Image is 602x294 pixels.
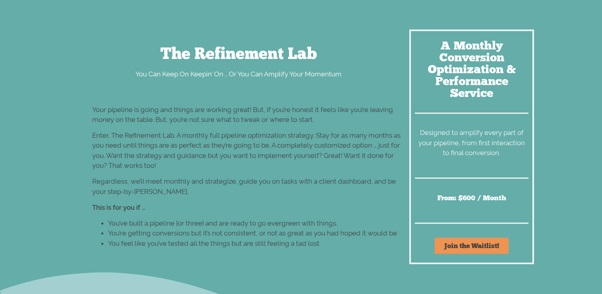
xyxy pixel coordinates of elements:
[92,106,393,124] span: Your pipeline is going and things are working great! But, if you’re honest it feels like you’re l...
[108,219,337,227] span: You’ve built a pipeline {or three} and are ready to go evergreen with things.
[435,238,509,254] a: Join the Waitlist!
[444,243,499,249] span: Join the Waitlist!
[437,193,506,202] span: From: $600 / Month
[92,177,396,195] span: Regardless, we’ll meet monthly and strategize, guide you on tasks with a client dashboard, and be...
[135,70,342,78] span: You Can Keep On Keepin’ On .. Or You Can Amplify Your Momentum
[108,239,319,247] span: You feel like you’ve tested all the things but are still feeling a tad lost
[92,203,145,211] b: This is for you if …
[92,131,401,170] span: Enter, The Refinement Lab. A monthly full pipeline optimization strategy. Stay for as many months...
[418,129,525,157] span: Designed to amplify every part of your pipeline, from first interaction to final conversion.
[415,40,528,99] h2: A Monthly Conversion Optimization & Performance Service
[108,229,397,237] span: You’re getting conversions but it’s not consistent, or not as great as you had hoped it would be
[76,46,401,61] h2: The Refinement Lab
